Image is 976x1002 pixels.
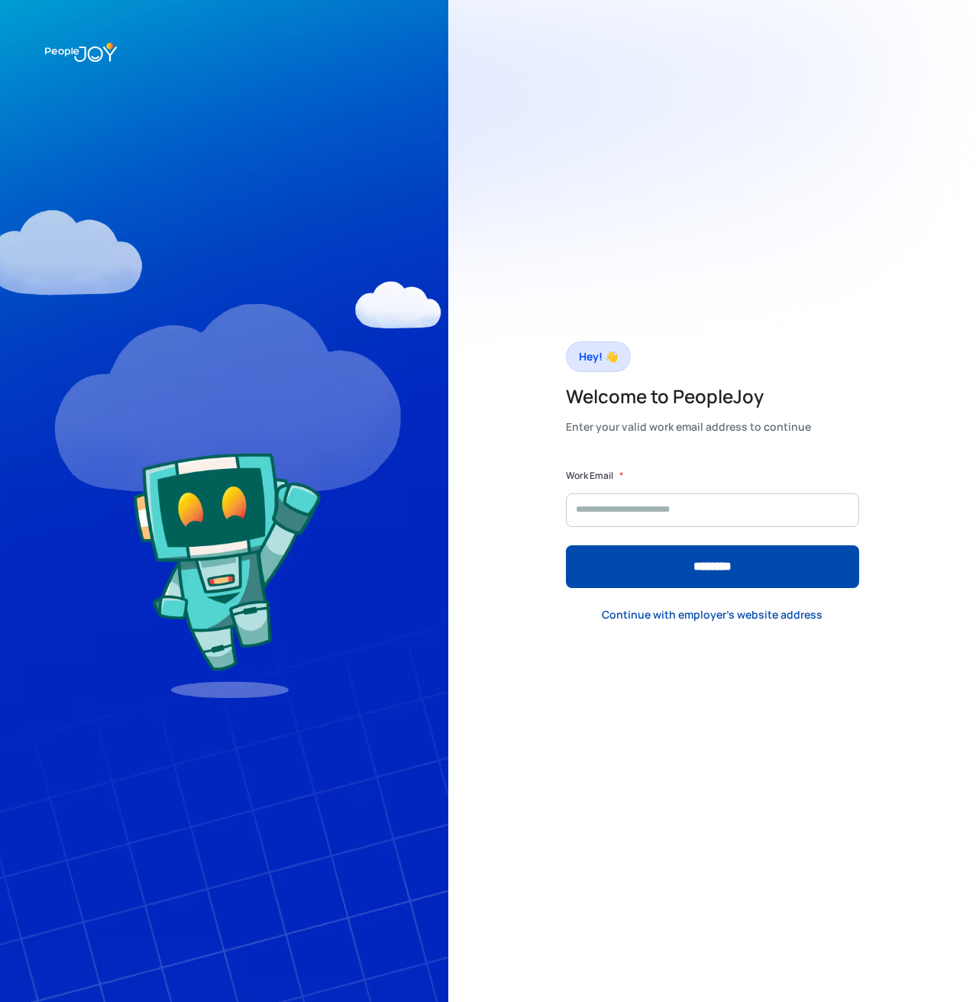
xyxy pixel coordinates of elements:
div: Enter your valid work email address to continue [566,416,811,438]
a: Continue with employer's website address [590,600,835,631]
form: Form [566,468,859,588]
h2: Welcome to PeopleJoy [566,384,811,409]
div: Hey! 👋 [579,346,618,367]
div: Continue with employer's website address [602,607,822,622]
label: Work Email [566,468,613,483]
